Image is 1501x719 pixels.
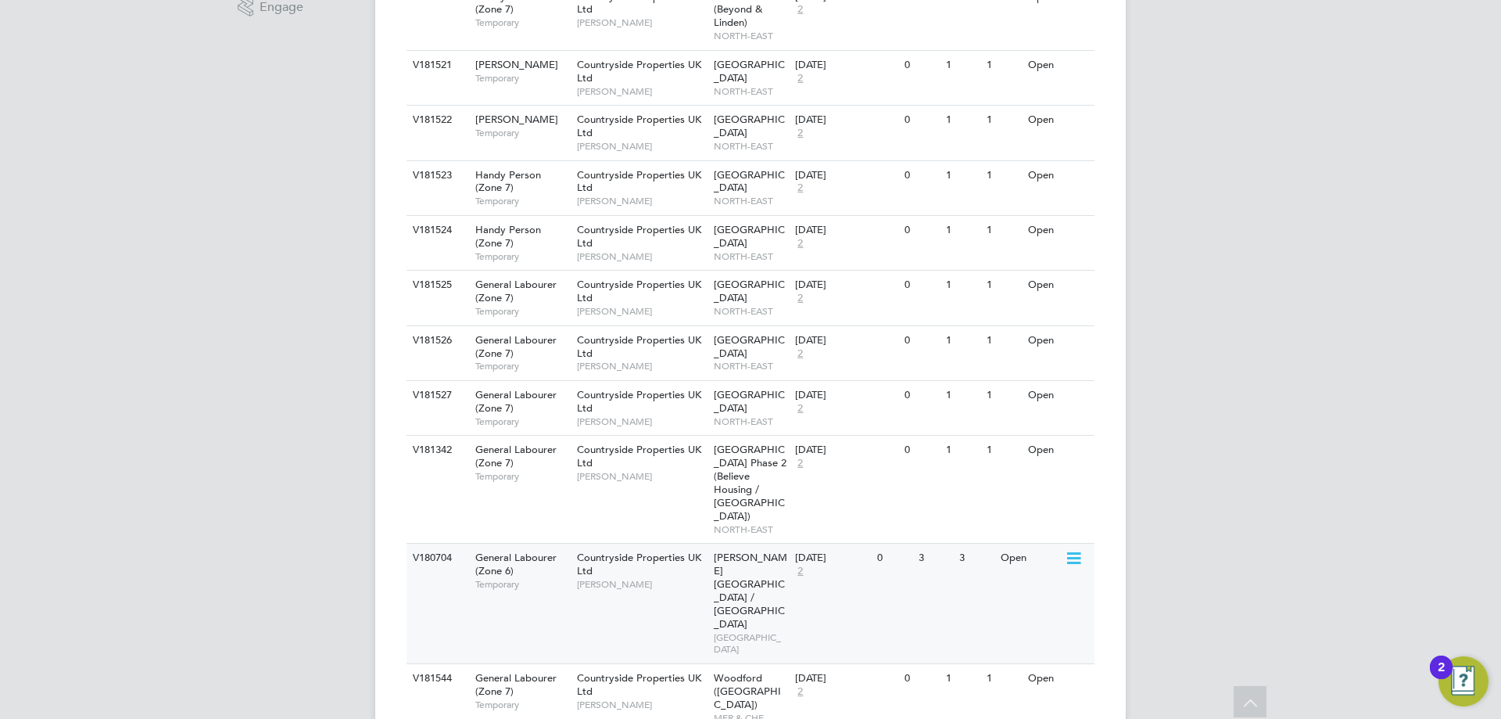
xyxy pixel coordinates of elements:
[795,389,897,402] div: [DATE]
[942,51,983,80] div: 1
[714,58,785,84] span: [GEOGRAPHIC_DATA]
[409,544,464,573] div: V180704
[901,161,941,190] div: 0
[1024,664,1092,693] div: Open
[475,578,569,591] span: Temporary
[577,278,701,304] span: Countryside Properties UK Ltd
[475,671,557,698] span: General Labourer (Zone 7)
[714,305,788,318] span: NORTH-EAST
[409,664,464,693] div: V181544
[901,51,941,80] div: 0
[983,51,1023,80] div: 1
[409,436,464,465] div: V181342
[795,224,897,237] div: [DATE]
[901,106,941,135] div: 0
[475,388,557,415] span: General Labourer (Zone 7)
[983,326,1023,355] div: 1
[795,292,805,305] span: 2
[714,140,788,153] span: NORTH-EAST
[577,470,706,483] span: [PERSON_NAME]
[475,223,541,250] span: Handy Person (Zone 7)
[475,443,557,469] span: General Labourer (Zone 7)
[901,326,941,355] div: 0
[795,334,897,347] div: [DATE]
[577,333,701,360] span: Countryside Properties UK Ltd
[901,381,941,410] div: 0
[714,113,785,139] span: [GEOGRAPHIC_DATA]
[714,388,785,415] span: [GEOGRAPHIC_DATA]
[577,305,706,318] span: [PERSON_NAME]
[942,106,983,135] div: 1
[577,140,706,153] span: [PERSON_NAME]
[577,85,706,98] span: [PERSON_NAME]
[795,279,897,292] div: [DATE]
[915,544,955,573] div: 3
[983,271,1023,300] div: 1
[409,106,464,135] div: V181522
[873,544,914,573] div: 0
[901,216,941,245] div: 0
[714,631,788,656] span: [GEOGRAPHIC_DATA]
[1024,106,1092,135] div: Open
[577,443,701,469] span: Countryside Properties UK Ltd
[475,699,569,711] span: Temporary
[983,161,1023,190] div: 1
[795,59,897,72] div: [DATE]
[577,388,701,415] span: Countryside Properties UK Ltd
[1024,216,1092,245] div: Open
[1024,436,1092,465] div: Open
[795,169,897,182] div: [DATE]
[577,223,701,250] span: Countryside Properties UK Ltd
[983,381,1023,410] div: 1
[577,168,701,195] span: Countryside Properties UK Ltd
[942,326,983,355] div: 1
[475,360,569,372] span: Temporary
[577,415,706,428] span: [PERSON_NAME]
[577,360,706,372] span: [PERSON_NAME]
[714,195,788,207] span: NORTH-EAST
[475,16,569,29] span: Temporary
[714,250,788,263] span: NORTH-EAST
[1438,656,1488,706] button: Open Resource Center, 2 new notifications
[714,443,786,522] span: [GEOGRAPHIC_DATA] Phase 2 (Believe Housing / [GEOGRAPHIC_DATA])
[795,3,805,16] span: 2
[795,444,897,457] div: [DATE]
[475,415,569,428] span: Temporary
[260,1,303,14] span: Engage
[714,671,781,711] span: Woodford ([GEOGRAPHIC_DATA])
[795,182,805,195] span: 2
[1024,271,1092,300] div: Open
[901,664,941,693] div: 0
[942,216,983,245] div: 1
[1024,161,1092,190] div: Open
[955,544,996,573] div: 3
[577,699,706,711] span: [PERSON_NAME]
[714,415,788,428] span: NORTH-EAST
[577,58,701,84] span: Countryside Properties UK Ltd
[942,161,983,190] div: 1
[714,333,785,360] span: [GEOGRAPHIC_DATA]
[714,85,788,98] span: NORTH-EAST
[901,436,941,465] div: 0
[1024,381,1092,410] div: Open
[475,305,569,318] span: Temporary
[577,113,701,139] span: Countryside Properties UK Ltd
[577,551,701,577] span: Countryside Properties UK Ltd
[997,544,1065,573] div: Open
[475,113,558,126] span: [PERSON_NAME]
[714,30,788,42] span: NORTH-EAST
[409,51,464,80] div: V181521
[577,16,706,29] span: [PERSON_NAME]
[795,565,805,578] span: 2
[1438,667,1445,688] div: 2
[942,271,983,300] div: 1
[942,381,983,410] div: 1
[409,381,464,410] div: V181527
[475,58,558,71] span: [PERSON_NAME]
[577,578,706,591] span: [PERSON_NAME]
[475,551,557,577] span: General Labourer (Zone 6)
[942,664,983,693] div: 1
[795,72,805,85] span: 2
[942,436,983,465] div: 1
[475,250,569,263] span: Temporary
